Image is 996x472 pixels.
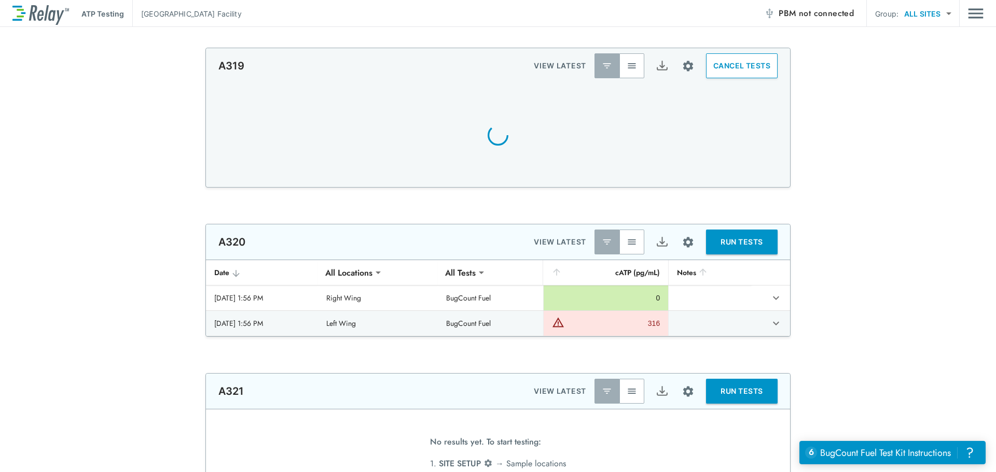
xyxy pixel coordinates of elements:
[627,237,637,247] img: View All
[430,455,566,472] li: 1. → Sample locations
[767,289,785,307] button: expand row
[602,237,612,247] img: Latest
[706,53,778,78] button: CANCEL TESTS
[627,386,637,396] img: View All
[141,8,241,19] p: [GEOGRAPHIC_DATA] Facility
[81,8,124,19] p: ATP Testing
[534,236,586,248] p: VIEW LATEST
[656,60,669,73] img: Export Icon
[214,318,310,328] div: [DATE] 1:56 PM
[552,293,660,303] div: 0
[602,61,612,71] img: Latest
[968,4,984,23] img: Drawer Icon
[218,236,246,248] p: A320
[214,293,310,303] div: [DATE] 1:56 PM
[551,266,660,279] div: cATP (pg/mL)
[439,457,481,469] span: SITE SETUP
[799,441,986,464] iframe: Resource center
[779,6,854,21] span: PBM
[674,378,702,405] button: Site setup
[430,434,541,455] span: No results yet. To start testing:
[682,385,695,398] img: Settings Icon
[799,7,854,19] span: not connected
[534,385,586,397] p: VIEW LATEST
[656,385,669,398] img: Export Icon
[649,379,674,404] button: Export
[767,314,785,332] button: expand row
[649,230,674,254] button: Export
[534,60,586,72] p: VIEW LATEST
[438,311,543,336] td: BugCount Fuel
[218,385,244,397] p: A321
[760,3,858,24] button: PBM not connected
[206,260,318,285] th: Date
[875,8,898,19] p: Group:
[656,236,669,249] img: Export Icon
[682,236,695,249] img: Settings Icon
[674,228,702,256] button: Site setup
[968,4,984,23] button: Main menu
[483,459,493,468] img: Settings Icon
[682,60,695,73] img: Settings Icon
[706,379,778,404] button: RUN TESTS
[218,60,245,72] p: A319
[677,266,742,279] div: Notes
[206,260,790,336] table: sticky table
[438,262,483,283] div: All Tests
[764,8,774,19] img: Offline Icon
[318,311,438,336] td: Left Wing
[318,285,438,310] td: Right Wing
[438,285,543,310] td: BugCount Fuel
[567,318,660,328] div: 316
[12,3,69,25] img: LuminUltra Relay
[552,316,564,328] img: Warning
[706,230,778,254] button: RUN TESTS
[318,262,380,283] div: All Locations
[627,61,637,71] img: View All
[649,53,674,78] button: Export
[602,386,612,396] img: Latest
[674,52,702,80] button: Site setup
